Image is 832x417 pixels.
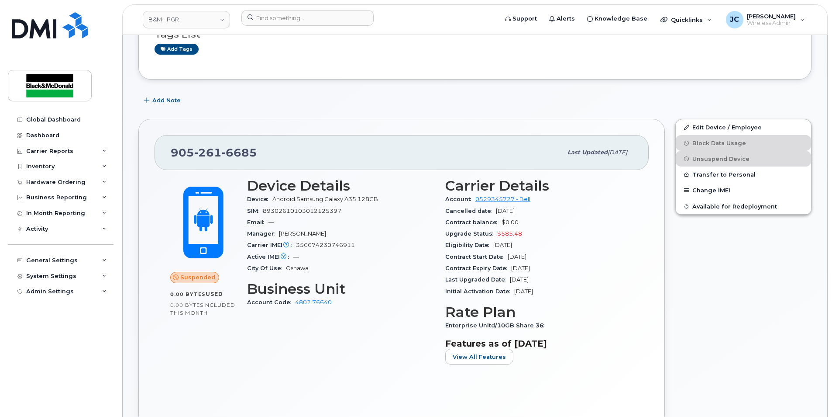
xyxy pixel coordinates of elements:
span: JC [730,14,739,25]
span: Suspended [180,273,215,281]
span: 0.00 Bytes [170,302,203,308]
span: Cancelled date [445,208,496,214]
span: Account [445,196,475,202]
span: Initial Activation Date [445,288,514,295]
h3: Rate Plan [445,304,633,320]
span: City Of Use [247,265,286,271]
span: [PERSON_NAME] [747,13,796,20]
button: Unsuspend Device [676,151,811,167]
span: [DATE] [508,254,526,260]
h3: Tags List [155,29,795,40]
span: 905 [171,146,257,159]
a: Add tags [155,44,199,55]
div: Quicklinks [654,11,718,28]
span: Wireless Admin [747,20,796,27]
a: Support [499,10,543,28]
button: Transfer to Personal [676,167,811,182]
span: [DATE] [608,149,627,156]
span: View All Features [453,353,506,361]
h3: Device Details [247,178,435,194]
h3: Carrier Details [445,178,633,194]
span: Upgrade Status [445,230,497,237]
span: Knowledge Base [595,14,647,23]
span: $585.48 [497,230,522,237]
span: [DATE] [493,242,512,248]
span: Contract Expiry Date [445,265,511,271]
a: 4802.76640 [295,299,332,306]
span: Contract balance [445,219,502,226]
span: Available for Redeployment [692,203,777,209]
span: 6685 [222,146,257,159]
span: Alerts [557,14,575,23]
span: — [268,219,274,226]
span: Device [247,196,272,202]
span: $0.00 [502,219,519,226]
span: — [293,254,299,260]
h3: Features as of [DATE] [445,338,633,349]
button: Block Data Usage [676,135,811,151]
a: 0529345727 - Bell [475,196,530,202]
span: used [206,291,223,297]
span: 261 [194,146,222,159]
div: Jackie Cox [720,11,811,28]
span: Support [512,14,537,23]
span: Account Code [247,299,295,306]
a: B&M - PGR [143,11,230,28]
a: Knowledge Base [581,10,653,28]
span: Last updated [567,149,608,156]
span: Email [247,219,268,226]
a: Alerts [543,10,581,28]
button: Add Note [138,93,188,108]
span: Active IMEI [247,254,293,260]
span: Oshawa [286,265,309,271]
span: Android Samsung Galaxy A35 128GB [272,196,378,202]
input: Find something... [241,10,374,26]
span: [PERSON_NAME] [279,230,326,237]
span: 0.00 Bytes [170,291,206,297]
span: Contract Start Date [445,254,508,260]
h3: Business Unit [247,281,435,297]
span: Carrier IMEI [247,242,296,248]
a: Edit Device / Employee [676,119,811,135]
span: Last Upgraded Date [445,276,510,283]
span: [DATE] [496,208,515,214]
span: Eligibility Date [445,242,493,248]
span: 89302610103012125397 [263,208,341,214]
button: Change IMEI [676,182,811,198]
span: Manager [247,230,279,237]
button: View All Features [445,349,513,365]
span: SIM [247,208,263,214]
span: [DATE] [510,276,529,283]
button: Available for Redeployment [676,198,811,214]
span: Quicklinks [671,16,703,23]
span: [DATE] [514,288,533,295]
span: [DATE] [511,265,530,271]
span: Unsuspend Device [692,156,749,162]
span: Add Note [152,96,181,104]
span: Enterprise Unltd/10GB Share 36 [445,322,548,329]
span: 356674230746911 [296,242,355,248]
